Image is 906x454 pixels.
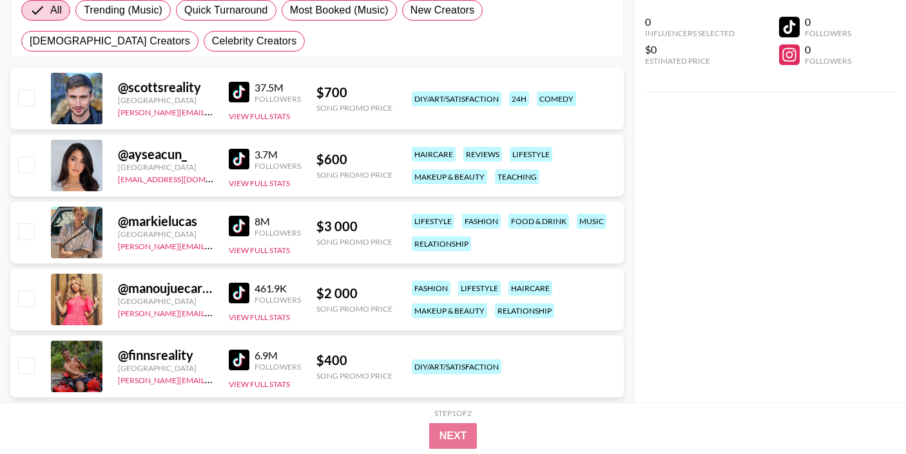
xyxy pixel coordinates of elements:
span: Trending (Music) [84,3,162,18]
div: fashion [462,214,501,229]
img: TikTok [229,216,249,236]
div: fashion [412,281,450,296]
div: 3.7M [255,148,301,161]
button: View Full Stats [229,312,290,322]
button: View Full Stats [229,178,290,188]
div: haircare [508,281,552,296]
span: [DEMOGRAPHIC_DATA] Creators [30,33,190,49]
span: Quick Turnaround [184,3,268,18]
div: 37.5M [255,81,301,94]
div: lifestyle [412,214,454,229]
div: Song Promo Price [316,237,392,247]
div: teaching [495,169,539,184]
img: TikTok [229,350,249,370]
div: makeup & beauty [412,303,487,318]
div: 8M [255,215,301,228]
div: music [577,214,606,229]
span: Most Booked (Music) [290,3,389,18]
div: [GEOGRAPHIC_DATA] [118,162,213,172]
div: Followers [255,362,301,372]
div: 6.9M [255,349,301,362]
div: Song Promo Price [316,304,392,314]
div: Song Promo Price [316,170,392,180]
div: Followers [255,295,301,305]
div: @ scottsreality [118,79,213,95]
div: $ 600 [316,151,392,167]
div: Followers [255,228,301,238]
div: makeup & beauty [412,169,487,184]
span: All [50,3,62,18]
div: @ markielucas [118,213,213,229]
button: View Full Stats [229,379,290,389]
div: $ 700 [316,84,392,100]
div: @ ayseacun_ [118,146,213,162]
div: Followers [255,94,301,104]
div: 24h [509,91,529,106]
div: lifestyle [510,147,552,162]
div: relationship [495,303,554,318]
div: [GEOGRAPHIC_DATA] [118,363,213,373]
div: [GEOGRAPHIC_DATA] [118,95,213,105]
div: Followers [255,161,301,171]
div: Estimated Price [645,56,735,66]
img: TikTok [229,82,249,102]
iframe: Drift Widget Chat Controller [842,390,891,439]
div: comedy [537,91,576,106]
div: 0 [805,43,851,56]
div: Followers [805,56,851,66]
div: relationship [412,236,471,251]
a: [PERSON_NAME][EMAIL_ADDRESS][DOMAIN_NAME] [118,105,309,117]
div: lifestyle [458,281,501,296]
div: reviews [463,147,502,162]
span: Celebrity Creators [212,33,297,49]
div: haircare [412,147,456,162]
div: 0 [645,15,735,28]
button: View Full Stats [229,245,290,255]
div: Step 1 of 2 [434,408,472,418]
div: 0 [805,15,851,28]
div: 461.9K [255,282,301,295]
div: Song Promo Price [316,371,392,381]
div: Followers [805,28,851,38]
div: $ 2 000 [316,285,392,301]
div: [GEOGRAPHIC_DATA] [118,229,213,239]
div: @ manoujuecardoso [118,280,213,296]
div: $ 400 [316,352,392,368]
a: [PERSON_NAME][EMAIL_ADDRESS][DOMAIN_NAME] [118,239,309,251]
a: [PERSON_NAME][EMAIL_ADDRESS][DOMAIN_NAME] [118,306,309,318]
div: Influencers Selected [645,28,735,38]
span: New Creators [410,3,475,18]
div: diy/art/satisfaction [412,359,501,374]
img: TikTok [229,149,249,169]
div: $0 [645,43,735,56]
div: [GEOGRAPHIC_DATA] [118,296,213,306]
button: View Full Stats [229,111,290,121]
div: food & drink [508,214,569,229]
div: $ 3 000 [316,218,392,234]
img: TikTok [229,283,249,303]
div: diy/art/satisfaction [412,91,501,106]
a: [PERSON_NAME][EMAIL_ADDRESS][DOMAIN_NAME] [118,373,309,385]
a: [EMAIL_ADDRESS][DOMAIN_NAME] [118,172,247,184]
div: Song Promo Price [316,103,392,113]
div: @ finnsreality [118,347,213,363]
button: Next [429,423,477,449]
